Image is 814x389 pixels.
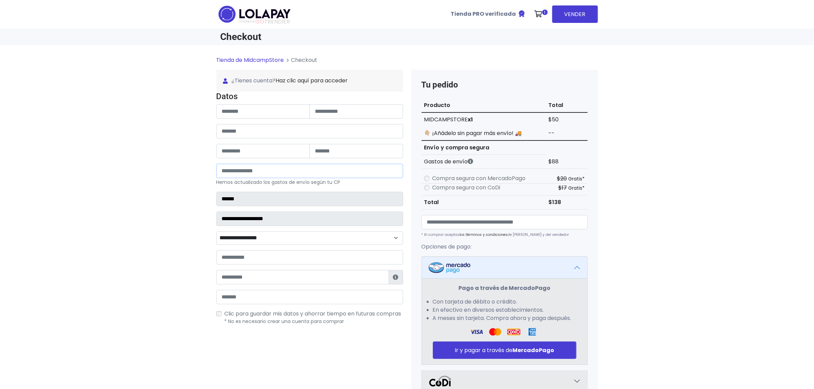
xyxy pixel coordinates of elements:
strong: x1 [468,116,473,123]
span: Clic para guardar mis datos y ahorrar tiempo en futuras compras [225,310,401,318]
td: 👇🏼 ¡Añádelo sin pagar más envío! 🚚 [422,126,546,140]
td: -- [546,126,587,140]
i: Estafeta lo usará para ponerse en contacto en caso de tener algún problema con el envío [393,274,399,280]
nav: breadcrumb [216,56,598,70]
label: Compra segura con CoDi [432,184,501,192]
td: MIDCAMPSTORE [422,112,546,126]
h4: Tu pedido [422,80,588,90]
li: A meses sin tarjeta. Compra ahora y paga después. [433,314,576,322]
img: Amex Logo [526,328,539,336]
strong: Pago a través de MercadoPago [458,284,550,292]
span: GO [255,18,264,26]
img: Visa Logo [470,328,483,336]
th: Envío y compra segura [422,140,546,155]
small: Gratis* [569,175,585,182]
th: Total [546,98,587,112]
td: $50 [546,112,587,126]
img: Mercadopago Logo [429,262,470,273]
a: Haz clic aquí para acceder [276,77,348,84]
span: POWERED BY [240,20,255,24]
img: Codi Logo [429,376,452,387]
label: Compra segura con MercadoPago [432,174,526,183]
s: $20 [557,175,567,183]
img: Tienda verificada [518,10,526,18]
span: ¿Tienes cuenta? [223,77,396,85]
td: $138 [546,196,587,210]
small: Gratis* [569,185,585,191]
li: Checkout [284,56,318,64]
td: $88 [546,155,587,169]
th: Gastos de envío [422,155,546,169]
i: Los gastos de envío dependen de códigos postales. ¡Te puedes llevar más productos en un solo envío ! [468,159,473,164]
h4: Datos [216,92,403,102]
span: 1 [542,10,548,15]
strong: MercadoPago [512,346,554,354]
b: Tienda PRO verificada [451,10,516,18]
p: * No es necesario crear una cuenta para comprar [225,318,403,325]
img: Oxxo Logo [507,328,520,336]
h1: Checkout [221,31,403,42]
a: 1 [531,4,549,24]
a: VENDER [552,5,598,23]
button: Ir y pagar a través deMercadoPago [433,341,576,359]
p: Opciones de pago: [422,243,588,251]
small: Hemos actualizado los gastos de envío según tu CP [216,179,341,186]
span: TRENDIER [240,19,290,25]
img: Visa Logo [489,328,502,336]
a: los términos y condiciones [460,232,508,237]
img: logo [216,3,293,25]
th: Total [422,196,546,210]
a: Tienda de MidcampStore [216,56,284,64]
th: Producto [422,98,546,112]
p: * Al comprar aceptas de [PERSON_NAME] y del vendedor [422,232,588,237]
s: $17 [559,184,567,192]
li: Con tarjeta de débito o crédito. [433,298,576,306]
li: En efectivo en diversos establecimientos. [433,306,576,314]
